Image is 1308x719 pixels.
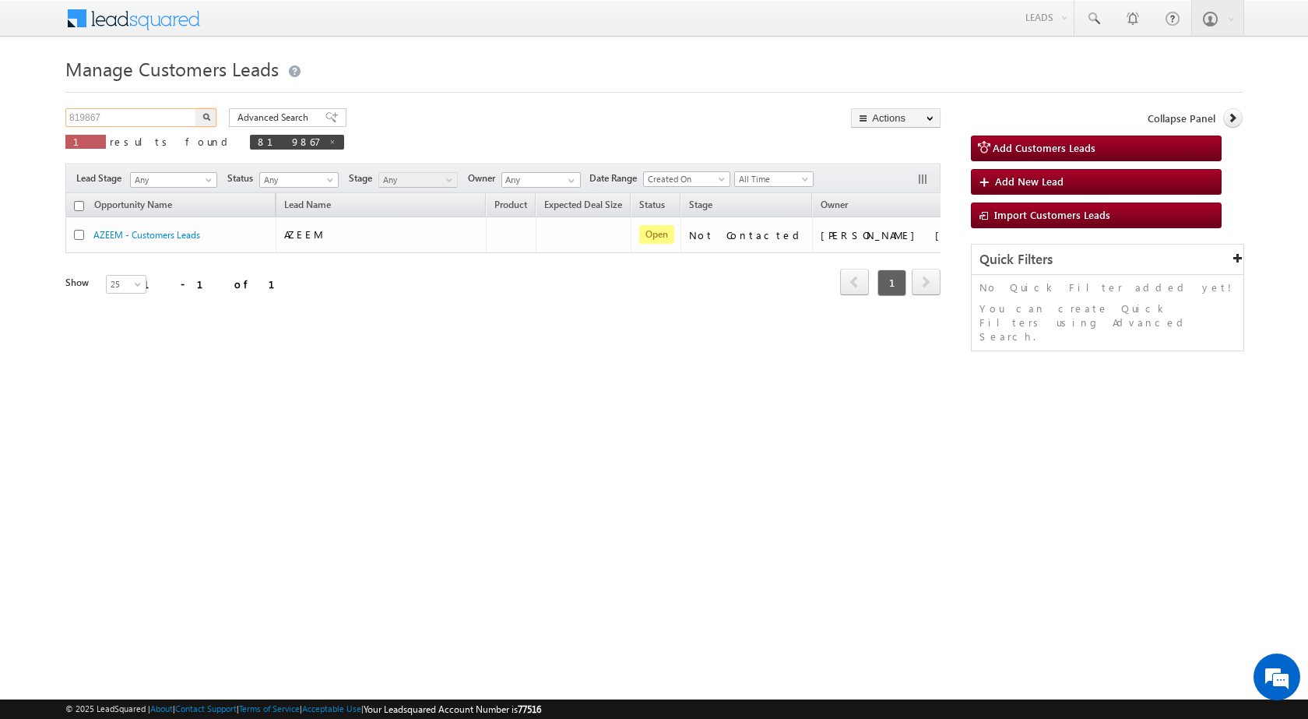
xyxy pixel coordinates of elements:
span: Any [131,173,212,187]
span: Product [494,199,527,210]
p: You can create Quick Filters using Advanced Search. [979,301,1236,344]
a: About [150,703,173,714]
span: Add Customers Leads [993,141,1095,154]
span: Opportunity Name [94,199,172,210]
span: Expected Deal Size [544,199,622,210]
span: Owner [468,171,501,185]
a: All Time [734,171,814,187]
p: No Quick Filter added yet! [979,280,1236,294]
span: Owner [821,199,848,210]
span: next [912,269,941,295]
span: Date Range [589,171,643,185]
span: Stage [689,199,712,210]
span: 1 [877,270,906,296]
input: Check all records [74,201,84,211]
a: Created On [643,171,730,187]
span: Import Customers Leads [994,208,1110,221]
a: AZEEM - Customers Leads [93,229,200,241]
a: Any [130,172,217,188]
div: Show [65,276,93,290]
div: 1 - 1 of 1 [143,275,294,293]
span: Your Leadsquared Account Number is [364,703,541,715]
span: results found [110,135,234,148]
a: Any [378,172,458,188]
a: Any [259,172,339,188]
a: prev [840,270,869,295]
a: Expected Deal Size [536,196,630,217]
a: Show All Items [560,173,579,189]
a: next [912,270,941,295]
span: 77516 [518,703,541,715]
span: © 2025 LeadSquared | | | | | [65,702,541,717]
span: Advanced Search [237,111,313,125]
button: Actions [851,108,941,128]
a: Opportunity Name [86,196,180,217]
a: Status [631,196,673,217]
a: 25 [106,275,146,294]
div: [PERSON_NAME] [PERSON_NAME] [821,228,976,242]
img: Search [202,113,210,121]
span: Add New Lead [995,174,1064,188]
span: Any [260,173,334,187]
a: Terms of Service [239,703,300,714]
span: All Time [735,172,809,186]
span: Lead Name [276,196,339,217]
span: Status [227,171,259,185]
span: prev [840,269,869,295]
input: Type to Search [501,172,581,188]
span: Collapse Panel [1148,111,1215,125]
a: Stage [681,196,720,217]
span: Manage Customers Leads [65,56,279,81]
span: Open [639,225,674,244]
span: 819867 [258,135,321,148]
div: Not Contacted [689,228,805,242]
a: Acceptable Use [302,703,361,714]
span: Lead Stage [76,171,128,185]
span: 1 [73,135,98,148]
span: AZEEM [284,227,322,241]
span: 25 [107,277,148,291]
a: Contact Support [175,703,237,714]
span: Created On [644,172,725,186]
span: Any [379,173,453,187]
div: Quick Filters [972,245,1243,275]
span: Stage [349,171,378,185]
